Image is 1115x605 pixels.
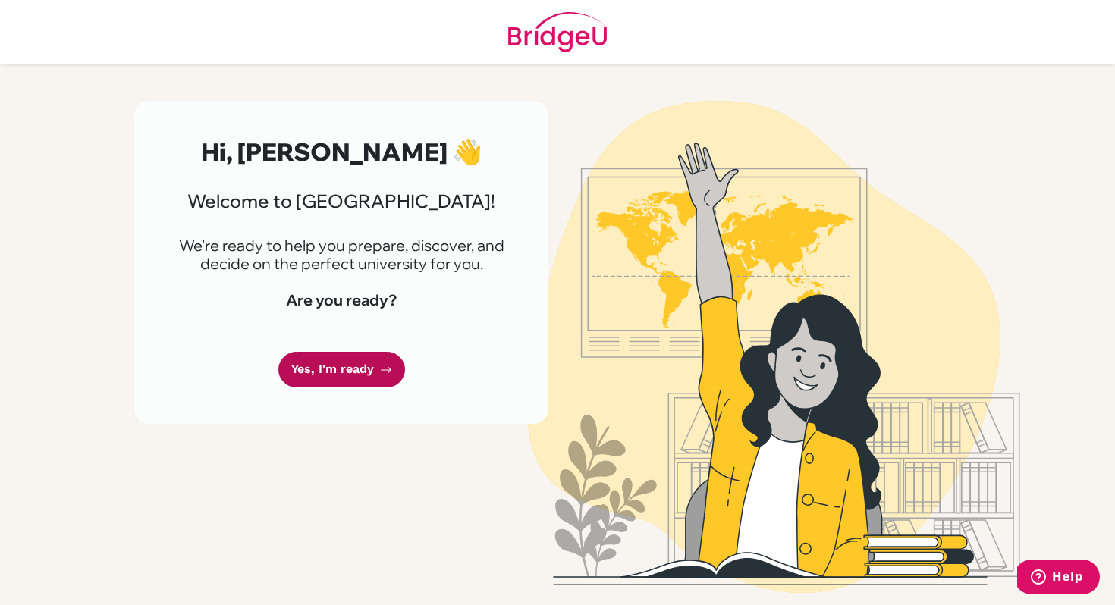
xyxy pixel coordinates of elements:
[171,237,512,273] p: We're ready to help you prepare, discover, and decide on the perfect university for you.
[278,352,405,387] a: Yes, I'm ready
[171,190,512,212] h3: Welcome to [GEOGRAPHIC_DATA]!
[171,137,512,166] h2: Hi, [PERSON_NAME] 👋
[171,291,512,309] h4: Are you ready?
[1017,560,1100,597] iframe: Opens a widget where you can find more information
